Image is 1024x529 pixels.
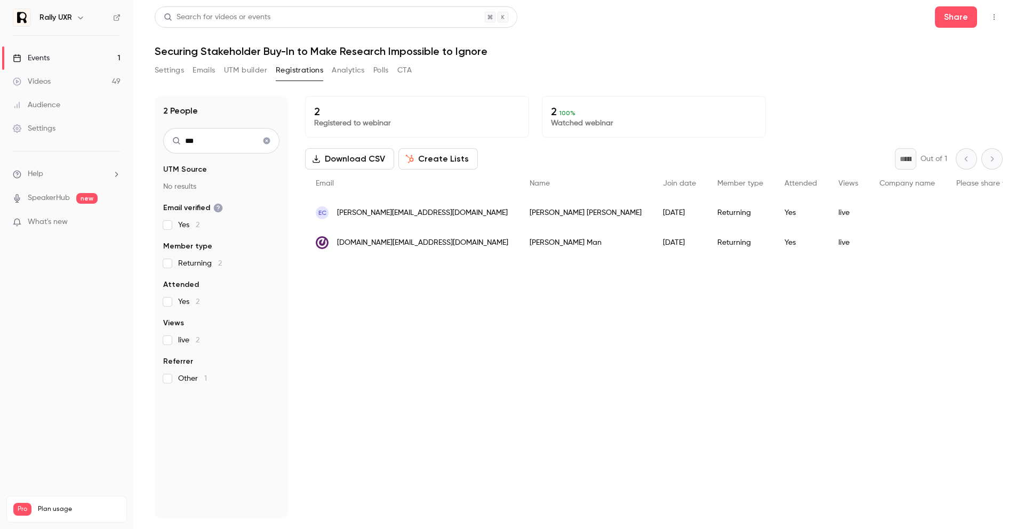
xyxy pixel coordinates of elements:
section: facet-groups [163,164,279,384]
span: EC [318,208,326,218]
h1: Securing Stakeholder Buy-In to Make Research Impossible to Ignore [155,45,1003,58]
span: 100 % [559,109,575,117]
div: [PERSON_NAME] [PERSON_NAME] [519,198,652,228]
p: No results [163,181,279,192]
button: Clear search [258,132,275,149]
li: help-dropdown-opener [13,169,121,180]
img: Rally UXR [13,9,30,26]
div: Yes [774,228,828,258]
span: Email [316,180,334,187]
div: live [828,198,869,228]
iframe: Noticeable Trigger [108,218,121,227]
span: new [76,193,98,204]
span: Help [28,169,43,180]
button: UTM builder [224,62,267,79]
span: [PERSON_NAME][EMAIL_ADDRESS][DOMAIN_NAME] [337,207,508,219]
p: Out of 1 [921,154,947,164]
div: Yes [774,198,828,228]
span: Plan usage [38,505,120,514]
div: Returning [707,198,774,228]
span: UTM Source [163,164,207,175]
span: live [178,335,199,346]
span: 1 [204,375,207,382]
span: Name [530,180,550,187]
img: ellucian.com [316,236,329,249]
div: Returning [707,228,774,258]
div: Audience [13,100,60,110]
span: Join date [663,180,696,187]
span: 2 [196,221,199,229]
div: [DATE] [652,228,707,258]
h6: Rally UXR [39,12,72,23]
p: 2 [314,105,520,118]
div: live [828,228,869,258]
div: Settings [13,123,55,134]
span: Yes [178,220,199,230]
span: Member type [163,241,212,252]
div: Videos [13,76,51,87]
div: Events [13,53,50,63]
span: Referrer [163,356,193,367]
button: CTA [397,62,412,79]
span: 2 [196,336,199,344]
div: [DATE] [652,198,707,228]
button: Settings [155,62,184,79]
span: What's new [28,217,68,228]
button: Registrations [276,62,323,79]
span: Email verified [163,203,223,213]
button: Emails [193,62,215,79]
button: Polls [373,62,389,79]
span: Views [838,180,858,187]
h1: 2 People [163,105,198,117]
span: 2 [218,260,222,267]
p: 2 [551,105,757,118]
span: 2 [196,298,199,306]
button: Download CSV [305,148,394,170]
span: Attended [785,180,817,187]
p: Watched webinar [551,118,757,129]
button: Analytics [332,62,365,79]
span: Other [178,373,207,384]
span: Yes [178,296,199,307]
p: Registered to webinar [314,118,520,129]
a: SpeakerHub [28,193,70,204]
span: Attended [163,279,199,290]
button: Create Lists [398,148,478,170]
span: Pro [13,503,31,516]
span: Returning [178,258,222,269]
span: Member type [717,180,763,187]
div: Search for videos or events [164,12,270,23]
div: [PERSON_NAME] Man [519,228,652,258]
button: Share [935,6,977,28]
span: Views [163,318,184,328]
span: Company name [879,180,935,187]
span: [DOMAIN_NAME][EMAIL_ADDRESS][DOMAIN_NAME] [337,237,508,249]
